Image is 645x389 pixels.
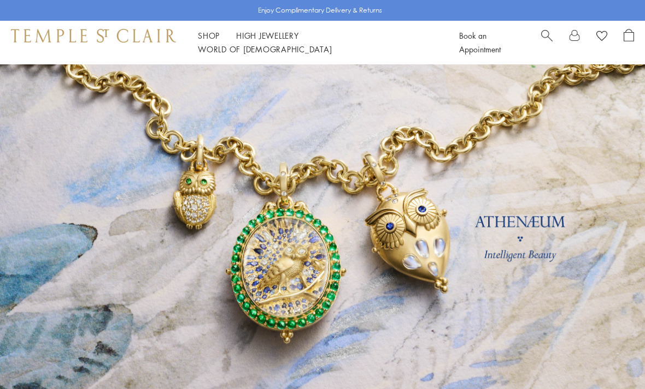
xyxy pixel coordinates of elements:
[258,5,382,16] p: Enjoy Complimentary Delivery & Returns
[236,30,299,41] a: High JewelleryHigh Jewellery
[198,29,435,56] nav: Main navigation
[198,30,220,41] a: ShopShop
[459,30,501,55] a: Book an Appointment
[624,29,634,56] a: Open Shopping Bag
[11,29,176,42] img: Temple St. Clair
[596,29,607,45] a: View Wishlist
[590,338,634,378] iframe: Gorgias live chat messenger
[541,29,553,56] a: Search
[198,44,332,55] a: World of [DEMOGRAPHIC_DATA]World of [DEMOGRAPHIC_DATA]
